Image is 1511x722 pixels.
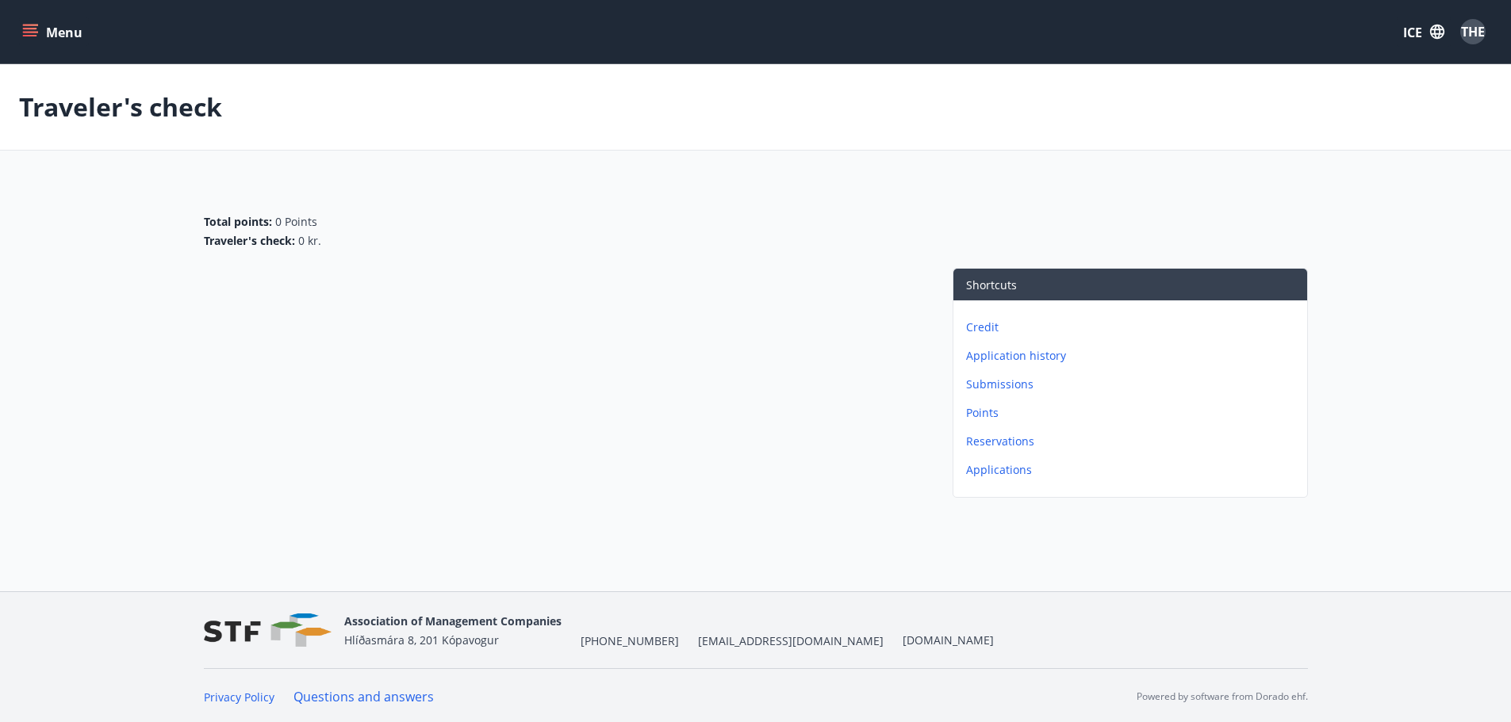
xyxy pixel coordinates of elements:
[292,233,295,248] font: :
[966,376,1034,392] font: Submissions
[581,633,679,648] font: [PHONE_NUMBER]
[1403,24,1422,41] font: ICE
[46,24,82,41] font: Menu
[966,277,1017,292] font: Shortcuts
[698,633,884,648] font: [EMAIL_ADDRESS][DOMAIN_NAME]
[966,462,1032,477] font: Applications
[344,632,499,648] font: Hlíðasmára 8, 201 Kópavogur
[298,233,321,248] font: 0 kr.
[1454,13,1492,51] button: THE
[966,405,999,420] font: Points
[966,319,999,334] font: Credit
[966,434,1034,449] font: Reservations
[204,690,274,705] a: Privacy Policy
[1397,17,1451,47] button: ICE
[19,17,89,46] button: menu
[19,90,222,124] font: Traveler's check
[1461,23,1485,40] font: THE
[204,233,292,248] font: Traveler's check
[344,613,562,628] font: Association of Management Companies
[293,688,434,705] a: Questions and answers
[1137,690,1308,703] font: Powered by software from Dorado ehf.
[966,348,1066,363] font: Application history
[285,214,317,229] font: Points
[204,214,269,229] font: Total points
[204,613,332,648] img: vjCaq2fThgY3EUYqSgpjEiBg6WP39ov69hlhuPVN.png
[903,632,994,648] a: [DOMAIN_NAME]
[275,214,282,229] font: 0
[269,214,272,229] font: :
